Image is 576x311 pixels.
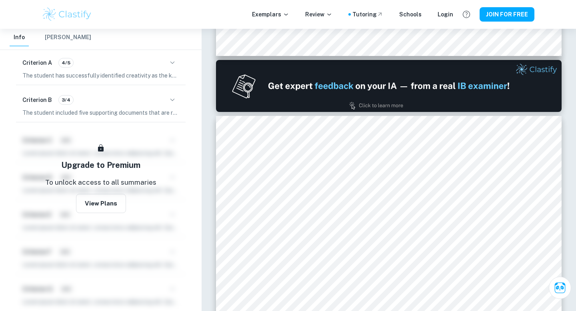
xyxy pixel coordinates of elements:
[22,96,52,104] h6: Criterion B
[252,10,289,19] p: Exemplars
[216,60,562,112] img: Ad
[305,10,332,19] p: Review
[10,29,29,46] button: Info
[22,58,52,67] h6: Criterion A
[42,6,92,22] img: Clastify logo
[438,10,453,19] a: Login
[352,10,383,19] a: Tutoring
[480,7,534,22] button: JOIN FOR FREE
[399,10,422,19] a: Schools
[61,159,140,171] h5: Upgrade to Premium
[59,59,73,66] span: 4/5
[76,194,126,213] button: View Plans
[59,96,73,104] span: 3/4
[22,108,179,117] p: The student included five supporting documents that are relevant, contemporary, and clearly label...
[549,277,571,299] button: Ask Clai
[22,71,179,80] p: The student has successfully identified creativity as the key concept for the Internal Assessment...
[45,29,91,46] button: [PERSON_NAME]
[45,177,156,188] p: To unlock access to all summaries
[460,8,473,21] button: Help and Feedback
